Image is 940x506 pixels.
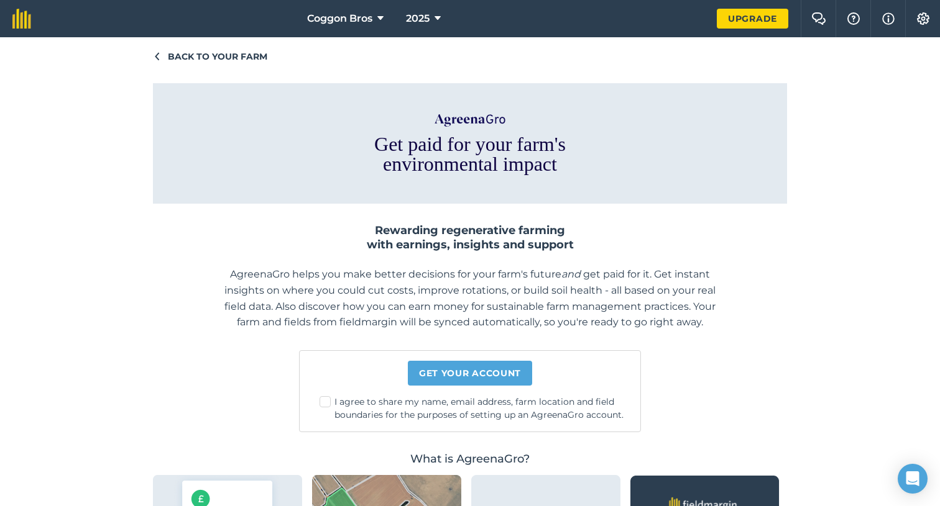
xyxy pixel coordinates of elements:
a: Get your account [408,361,532,386]
img: svg+xml;base64,PHN2ZyB4bWxucz0iaHR0cDovL3d3dy53My5vcmcvMjAwMC9zdmciIHdpZHRoPSIxNyIgaGVpZ2h0PSIxNy... [882,11,895,26]
img: Two speech bubbles overlapping with the left bubble in the forefront [811,12,826,25]
img: A cog icon [916,12,931,25]
a: Back to your farm [153,50,787,63]
h2: Rewarding regenerative farming with earnings, insights and support [361,224,579,251]
img: fieldmargin Logo [12,9,31,29]
img: A question mark icon [846,12,861,25]
label: I agree to share my name, email address, farm location and field boundaries for the purposes of s... [320,395,630,422]
h1: Get paid for your farm's environmental impact [343,134,597,174]
em: and [561,268,581,280]
h3: What is AgreenaGro? [153,452,787,466]
span: 2025 [406,11,430,26]
span: Back to your farm [168,50,267,63]
div: Open Intercom Messenger [898,464,928,494]
p: AgreenaGro helps you make better decisions for your farm's future get paid for it. Get instant in... [221,266,719,330]
a: Upgrade [717,9,788,29]
span: Coggon Bros [307,11,372,26]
